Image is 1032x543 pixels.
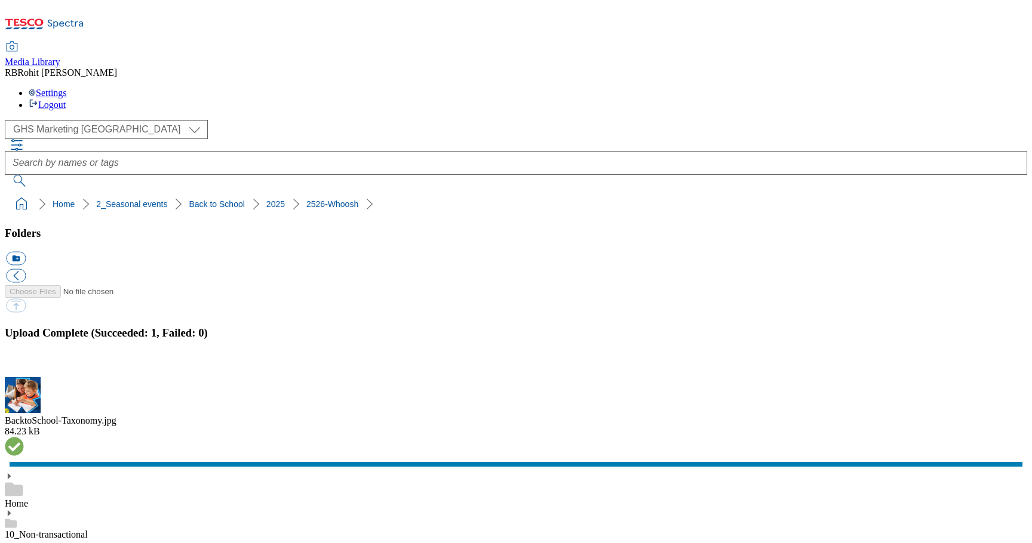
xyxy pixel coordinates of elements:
[5,57,60,67] span: Media Library
[306,199,358,209] a: 2526-Whoosh
[29,88,67,98] a: Settings
[266,199,285,209] a: 2025
[189,199,244,209] a: Back to School
[5,227,1027,240] h3: Folders
[5,377,41,413] img: preview
[5,326,1027,340] h3: Upload Complete (Succeeded: 1, Failed: 0)
[5,67,17,78] span: RB
[12,195,31,214] a: home
[5,42,60,67] a: Media Library
[5,529,88,539] a: 10_Non-transactional
[53,199,75,209] a: Home
[5,426,1027,437] div: 84.23 kB
[5,193,1027,215] nav: breadcrumb
[5,415,1027,426] div: BacktoSchool-Taxonomy.jpg
[17,67,117,78] span: Rohit [PERSON_NAME]
[29,100,66,110] a: Logout
[96,199,167,209] a: 2_Seasonal events
[5,498,28,508] a: Home
[5,151,1027,175] input: Search by names or tags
